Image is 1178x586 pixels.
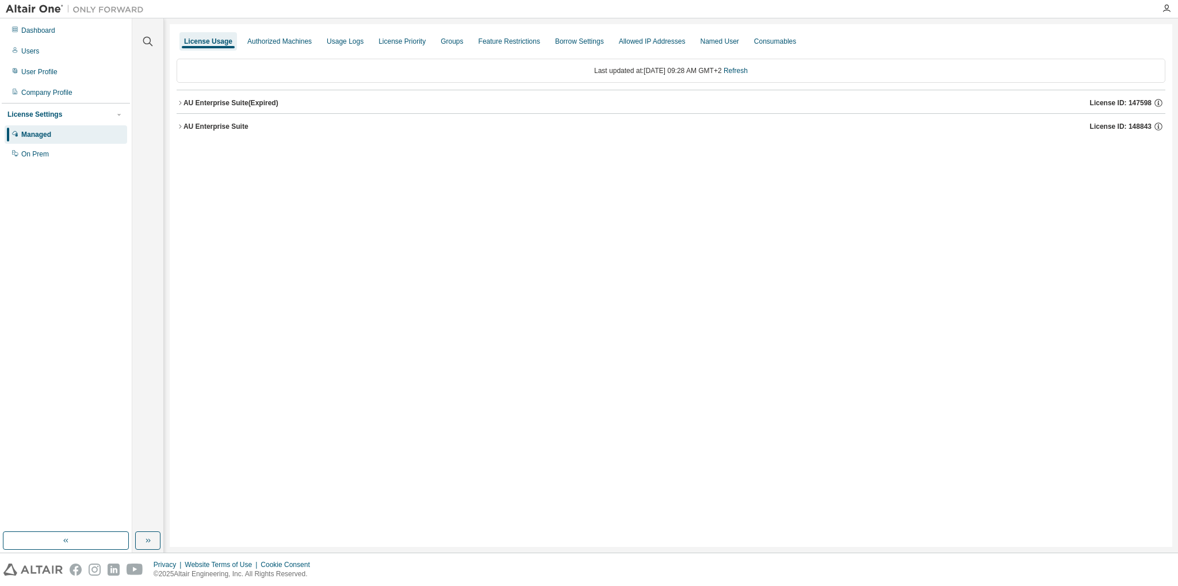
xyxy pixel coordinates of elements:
[183,98,278,108] div: AU Enterprise Suite (Expired)
[177,90,1165,116] button: AU Enterprise Suite(Expired)License ID: 147598
[154,569,317,579] p: © 2025 Altair Engineering, Inc. All Rights Reserved.
[6,3,150,15] img: Altair One
[700,37,739,46] div: Named User
[479,37,540,46] div: Feature Restrictions
[619,37,686,46] div: Allowed IP Addresses
[21,67,58,76] div: User Profile
[177,114,1165,139] button: AU Enterprise SuiteLicense ID: 148843
[185,560,261,569] div: Website Terms of Use
[247,37,312,46] div: Authorized Machines
[154,560,185,569] div: Privacy
[555,37,604,46] div: Borrow Settings
[177,59,1165,83] div: Last updated at: [DATE] 09:28 AM GMT+2
[108,564,120,576] img: linkedin.svg
[1090,122,1152,131] span: License ID: 148843
[754,37,796,46] div: Consumables
[21,88,72,97] div: Company Profile
[89,564,101,576] img: instagram.svg
[261,560,316,569] div: Cookie Consent
[378,37,426,46] div: License Priority
[3,564,63,576] img: altair_logo.svg
[127,564,143,576] img: youtube.svg
[7,110,62,119] div: License Settings
[327,37,364,46] div: Usage Logs
[724,67,748,75] a: Refresh
[70,564,82,576] img: facebook.svg
[441,37,463,46] div: Groups
[21,150,49,159] div: On Prem
[21,26,55,35] div: Dashboard
[1090,98,1152,108] span: License ID: 147598
[183,122,248,131] div: AU Enterprise Suite
[21,47,39,56] div: Users
[21,130,51,139] div: Managed
[184,37,232,46] div: License Usage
